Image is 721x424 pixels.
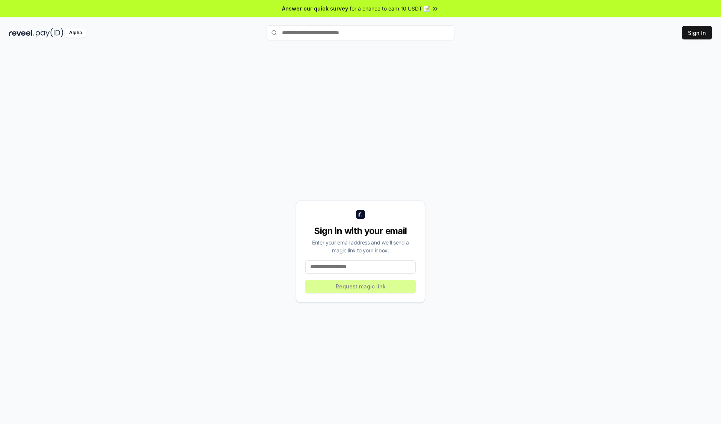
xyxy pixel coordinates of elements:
button: Sign In [682,26,712,39]
img: reveel_dark [9,28,34,38]
img: pay_id [36,28,63,38]
img: logo_small [356,210,365,219]
div: Alpha [65,28,86,38]
span: for a chance to earn 10 USDT 📝 [350,5,430,12]
div: Enter your email address and we’ll send a magic link to your inbox. [305,238,416,254]
div: Sign in with your email [305,225,416,237]
span: Answer our quick survey [282,5,348,12]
